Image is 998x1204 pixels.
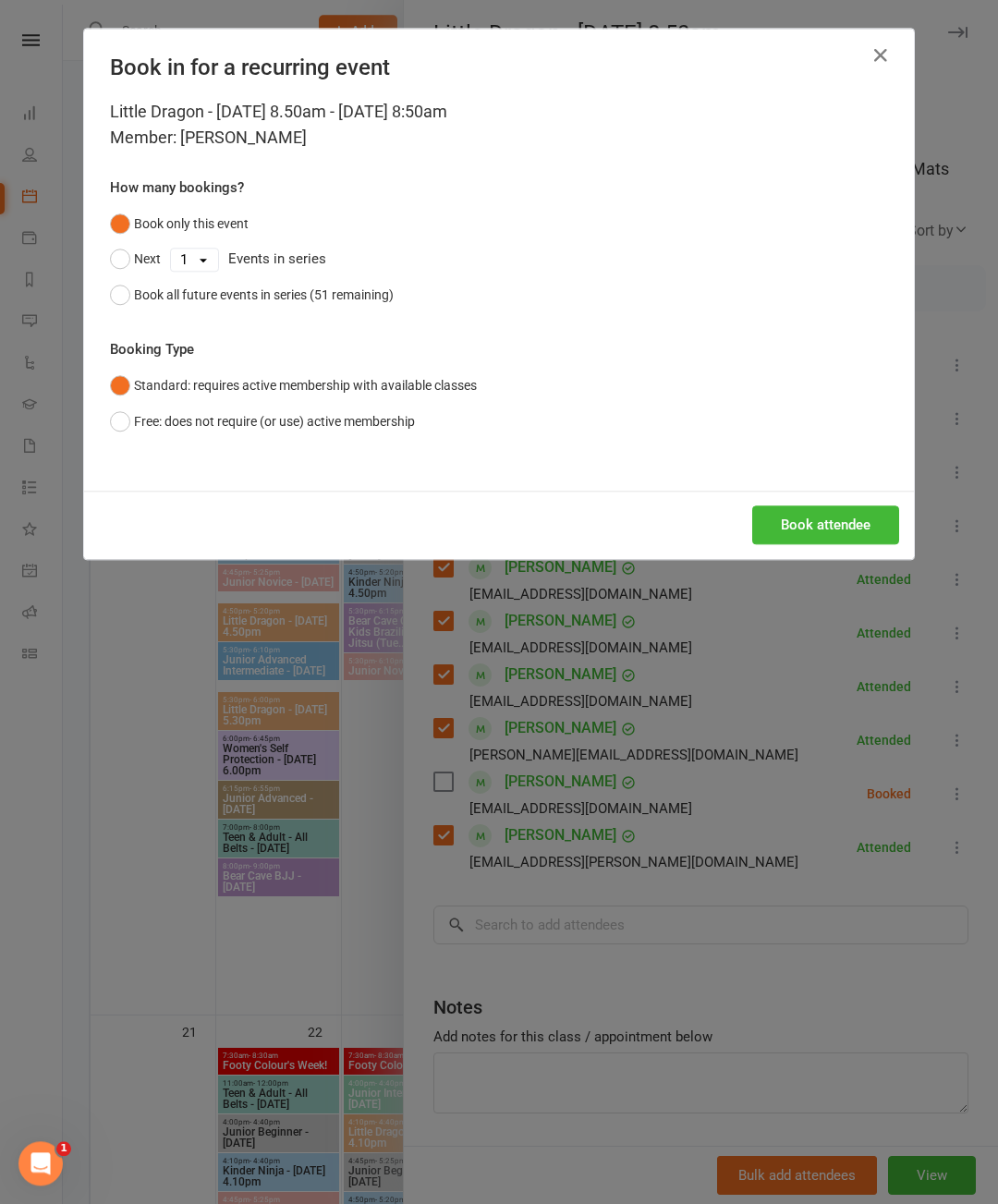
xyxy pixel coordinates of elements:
button: Book attendee [752,505,899,544]
div: Little Dragon - [DATE] 8.50am - [DATE] 8:50am Member: [PERSON_NAME] [110,99,888,151]
label: Booking Type [110,338,194,360]
button: Standard: requires active membership with available classes [110,368,477,403]
button: Free: does not require (or use) active membership [110,404,415,439]
button: Close [866,41,895,70]
div: Events in series [110,241,888,276]
button: Book all future events in series (51 remaining) [110,277,394,312]
span: 1 [56,1141,71,1156]
div: Book all future events in series (51 remaining) [134,285,394,305]
button: Book only this event [110,206,249,241]
iframe: Intercom live chat [18,1141,63,1186]
label: How many bookings? [110,176,244,199]
button: Next [110,241,161,276]
h4: Book in for a recurring event [110,55,888,80]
